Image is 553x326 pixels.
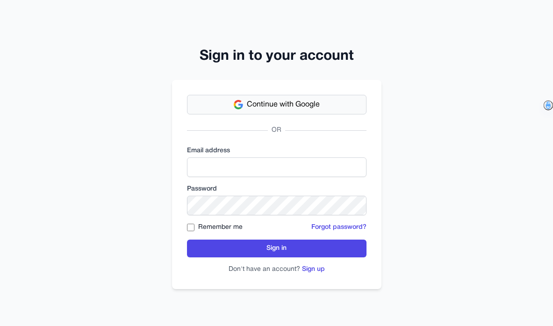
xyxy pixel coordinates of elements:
h2: Sign in to your account [172,48,381,65]
label: Password [187,184,366,194]
button: Forgot password? [311,223,366,232]
button: Sign up [302,265,325,274]
button: Sign in [187,240,366,257]
p: Don't have an account? [187,265,366,274]
button: Continue with Google [187,95,366,114]
span: OR [268,126,285,135]
label: Email address [187,146,366,156]
label: Remember me [198,223,243,232]
span: Continue with Google [247,99,320,110]
img: Google [234,100,243,109]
